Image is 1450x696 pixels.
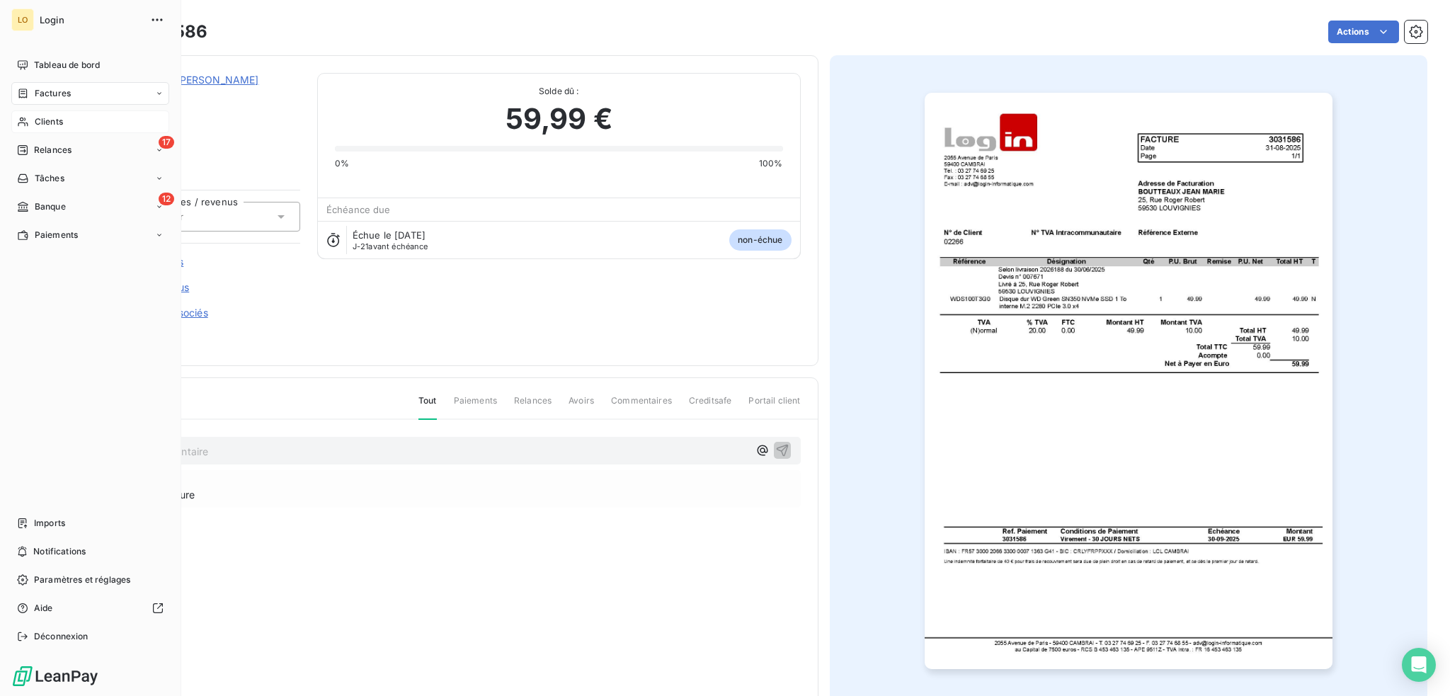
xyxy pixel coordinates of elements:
[34,630,89,643] span: Déconnexion
[111,74,258,86] a: BOUTTEAUX [PERSON_NAME]
[925,93,1332,669] img: invoice_thumbnail
[159,136,174,149] span: 17
[35,87,71,100] span: Factures
[326,204,391,215] span: Échéance due
[353,229,426,241] span: Échue le [DATE]
[335,157,349,170] span: 0%
[1402,648,1436,682] div: Open Intercom Messenger
[34,59,100,72] span: Tableau de bord
[35,115,63,128] span: Clients
[35,200,66,213] span: Banque
[11,597,169,620] a: Aide
[35,172,64,185] span: Tâches
[514,394,552,418] span: Relances
[159,193,174,205] span: 12
[611,394,672,418] span: Commentaires
[34,517,65,530] span: Imports
[11,665,99,688] img: Logo LeanPay
[454,394,497,418] span: Paiements
[335,85,783,98] span: Solde dû :
[33,545,86,558] span: Notifications
[748,394,800,418] span: Portail client
[569,394,594,418] span: Avoirs
[1328,21,1399,43] button: Actions
[35,229,78,241] span: Paiements
[418,394,437,420] span: Tout
[34,574,130,586] span: Paramètres et réglages
[506,98,612,140] span: 59,99 €
[353,241,369,251] span: J-21
[729,229,791,251] span: non-échue
[34,602,53,615] span: Aide
[759,157,783,170] span: 100%
[111,90,300,101] span: 02266
[40,14,142,25] span: Login
[353,242,428,251] span: avant échéance
[11,8,34,31] div: LO
[34,144,72,156] span: Relances
[689,394,732,418] span: Creditsafe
